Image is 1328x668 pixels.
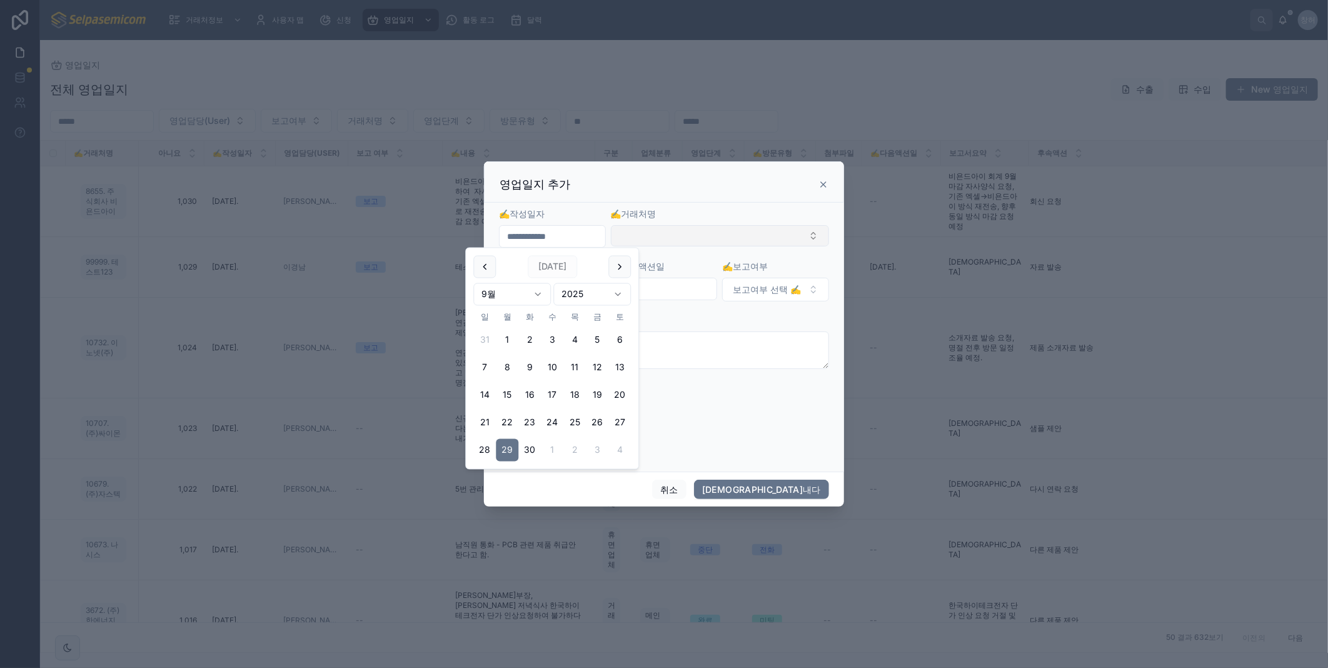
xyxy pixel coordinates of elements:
button: 2025년 10월 4일 토요일 [608,439,631,462]
button: 2025년 9월 4일 목요일 [563,329,586,352]
button: 2025년 9월 11일 목요일 [563,357,586,379]
button: 2025년 10월 3일 금요일 [586,439,608,462]
button: 2025년 9월 27일 토요일 [608,412,631,434]
span: ✍️거래처명 [611,208,656,219]
button: 2025년 9월 10일 수요일 [541,357,563,379]
button: 2025년 9월 25일 목요일 [563,412,586,434]
button: 선택 버튼 [722,278,829,301]
button: 2025년 9월 30일 화요일 [518,439,541,462]
button: 2025년 9월 2일 화요일 [518,329,541,352]
button: 2025년 9월 20일 토요일 [608,384,631,407]
button: 2025년 9월 6일 토요일 [608,329,631,352]
button: 2025년 10월 2일 목요일 [563,439,586,462]
span: ✍️작성일자 [499,208,545,219]
button: 2025년 9월 13일 토요일 [608,357,631,379]
span: ✍️보고여부 [722,261,768,271]
th: 목요일 [563,311,586,324]
span: 보고여부 선택 ✍️ [733,283,801,296]
button: 2025년 9월 7일 일요일 [473,357,496,379]
button: 2025년 9월 5일 금요일 [586,329,608,352]
th: 금요일 [586,311,608,324]
th: 월요일 [496,311,518,324]
button: 2025년 9월 3일 수요일 [541,329,563,352]
th: 토요일 [608,311,631,324]
button: Today, 2025년 9월 29일 월요일, selected [496,439,518,462]
button: 2025년 9월 14일 일요일 [473,384,496,407]
button: 취소 [652,480,687,500]
button: 2025년 9월 8일 월요일 [496,357,518,379]
th: 수요일 [541,311,563,324]
button: 2025년 9월 16일 화요일 [518,384,541,407]
button: 2025년 9월 22일 월요일 [496,412,518,434]
button: 2025년 9월 9일 화요일 [518,357,541,379]
button: 2025년 9월 19일 금요일 [586,384,608,407]
button: 2025년 8월 31일 일요일 [473,329,496,352]
button: 선택 버튼 [611,225,829,246]
button: 2025년 9월 28일 일요일 [473,439,496,462]
button: 2025년 9월 21일 일요일 [473,412,496,434]
button: 2025년 9월 12일 금요일 [586,357,608,379]
table: 9월 2025 [473,311,631,462]
th: 일요일 [473,311,496,324]
button: 2025년 9월 1일 월요일 [496,329,518,352]
button: 2025년 9월 18일 목요일 [563,384,586,407]
button: [DEMOGRAPHIC_DATA]내다 [694,480,829,500]
button: 2025년 9월 15일 월요일 [496,384,518,407]
button: 2025년 10월 1일 수요일 [541,439,563,462]
h3: 영업일지 추가 [500,177,570,192]
th: 화요일 [518,311,541,324]
button: 2025년 9월 26일 금요일 [586,412,608,434]
button: 2025년 9월 24일 수요일 [541,412,563,434]
button: 2025년 9월 17일 수요일 [541,384,563,407]
button: 2025년 9월 23일 화요일 [518,412,541,434]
